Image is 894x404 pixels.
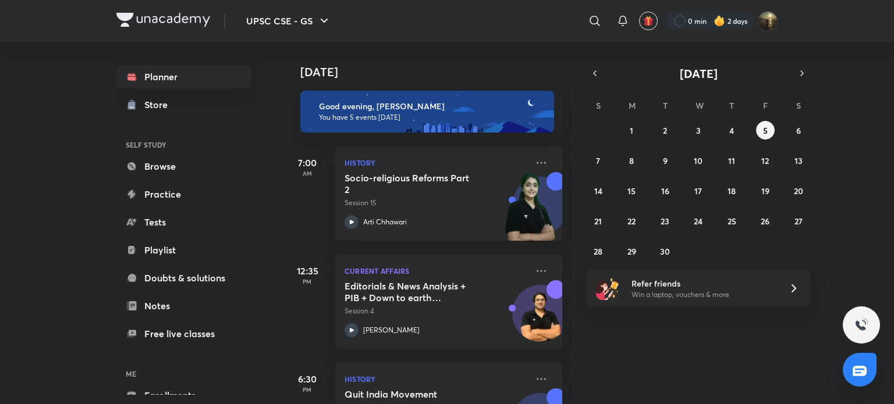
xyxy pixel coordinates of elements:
h5: 6:30 [284,372,331,386]
p: PM [284,278,331,285]
h6: Good evening, [PERSON_NAME] [319,101,544,112]
abbr: September 7, 2025 [596,155,600,166]
button: September 12, 2025 [756,151,775,170]
button: September 26, 2025 [756,212,775,230]
button: September 15, 2025 [622,181,641,200]
abbr: September 2, 2025 [663,125,667,136]
p: PM [284,386,331,393]
abbr: September 13, 2025 [794,155,803,166]
abbr: September 3, 2025 [696,125,701,136]
button: September 14, 2025 [589,181,608,200]
img: avatar [643,16,654,26]
abbr: September 29, 2025 [627,246,636,257]
a: Planner [116,65,251,88]
button: UPSC CSE - GS [239,9,338,33]
button: September 21, 2025 [589,212,608,230]
a: Free live classes [116,322,251,345]
abbr: September 1, 2025 [630,125,633,136]
abbr: September 5, 2025 [763,125,768,136]
a: Tests [116,210,251,234]
h4: [DATE] [300,65,574,79]
p: You have 5 events [DATE] [319,113,544,122]
p: Session 15 [345,198,527,208]
abbr: September 21, 2025 [594,216,602,227]
button: September 2, 2025 [656,121,675,140]
h5: Quit India Movement [345,388,489,400]
p: History [345,156,527,170]
abbr: September 30, 2025 [660,246,670,257]
abbr: Tuesday [663,100,668,111]
p: History [345,372,527,386]
button: September 5, 2025 [756,121,775,140]
abbr: Sunday [596,100,601,111]
a: Browse [116,155,251,178]
abbr: September 27, 2025 [794,216,803,227]
abbr: September 6, 2025 [796,125,801,136]
button: September 17, 2025 [689,181,708,200]
abbr: Saturday [796,100,801,111]
h6: SELF STUDY [116,135,251,155]
img: streak [714,15,725,27]
button: September 25, 2025 [722,212,741,230]
abbr: Monday [629,100,636,111]
a: Notes [116,294,251,317]
p: Arti Chhawari [363,217,407,227]
abbr: September 23, 2025 [661,216,669,227]
abbr: September 10, 2025 [694,155,703,166]
button: [DATE] [603,65,794,81]
img: Omkar Gote [758,11,778,31]
p: Win a laptop, vouchers & more [632,289,775,300]
abbr: September 24, 2025 [694,216,703,227]
abbr: September 12, 2025 [761,155,769,166]
abbr: September 4, 2025 [729,125,734,136]
p: AM [284,170,331,177]
button: September 4, 2025 [722,121,741,140]
button: September 11, 2025 [722,151,741,170]
abbr: September 9, 2025 [663,155,668,166]
abbr: September 17, 2025 [694,185,702,196]
button: September 7, 2025 [589,151,608,170]
abbr: Thursday [729,100,734,111]
button: September 23, 2025 [656,212,675,230]
button: September 24, 2025 [689,212,708,230]
abbr: September 16, 2025 [661,185,669,196]
button: September 27, 2025 [789,212,808,230]
a: Doubts & solutions [116,266,251,289]
button: September 30, 2025 [656,242,675,260]
h5: Socio-religious Reforms Part 2 [345,172,489,195]
img: Avatar [513,291,569,347]
p: Current Affairs [345,264,527,278]
button: September 1, 2025 [622,121,641,140]
abbr: September 22, 2025 [627,216,636,227]
div: Store [144,98,175,112]
button: September 3, 2025 [689,121,708,140]
button: September 29, 2025 [622,242,641,260]
abbr: September 11, 2025 [728,155,735,166]
button: September 10, 2025 [689,151,708,170]
a: Practice [116,183,251,206]
button: avatar [639,12,658,30]
a: Company Logo [116,13,210,30]
abbr: Wednesday [696,100,704,111]
button: September 9, 2025 [656,151,675,170]
button: September 16, 2025 [656,181,675,200]
button: September 20, 2025 [789,181,808,200]
h6: ME [116,364,251,384]
abbr: September 25, 2025 [728,216,736,227]
a: Playlist [116,238,251,262]
button: September 18, 2025 [722,181,741,200]
button: September 8, 2025 [622,151,641,170]
abbr: September 18, 2025 [728,185,736,196]
button: September 22, 2025 [622,212,641,230]
abbr: September 20, 2025 [794,185,803,196]
h5: Editorials & News Analysis + PIB + Down to earth (September ) - L4 [345,280,489,303]
span: [DATE] [680,66,718,81]
p: Session 4 [345,306,527,316]
h5: 7:00 [284,156,331,170]
img: referral [596,277,619,300]
abbr: Friday [763,100,768,111]
h5: 12:35 [284,264,331,278]
p: [PERSON_NAME] [363,325,420,335]
abbr: September 8, 2025 [629,155,634,166]
abbr: September 19, 2025 [761,185,769,196]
